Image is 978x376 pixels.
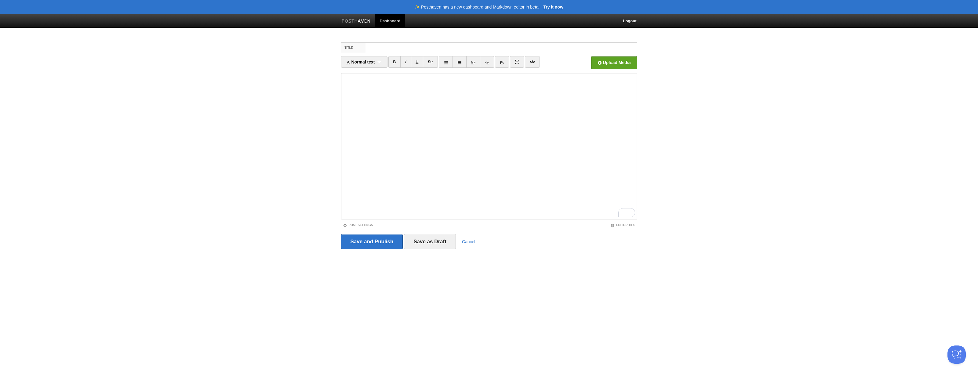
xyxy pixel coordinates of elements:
a: I [400,56,411,68]
a: Cancel [462,239,475,244]
a: Dashboard [375,14,405,28]
img: Posthaven-bar [342,19,371,24]
a: B [388,56,401,68]
header: ✨ Posthaven has a new dashboard and Markdown editor in beta! [415,5,540,9]
a: Str [423,56,438,68]
img: pagebreak-icon.png [515,60,519,64]
del: Str [428,60,433,64]
label: Title [341,43,366,53]
a: </> [525,56,540,68]
span: Normal text [346,60,375,64]
input: Save and Publish [341,234,403,249]
a: Try it now [543,5,563,9]
a: Editor Tips [610,223,635,227]
a: U [411,56,424,68]
a: Post Settings [343,223,373,227]
a: Logout [618,14,641,28]
iframe: Help Scout Beacon - Open [947,345,966,364]
input: Save as Draft [404,234,456,249]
